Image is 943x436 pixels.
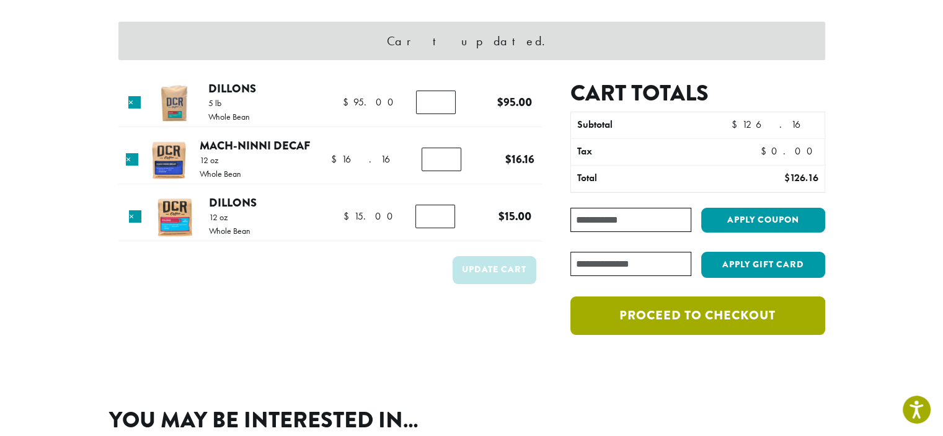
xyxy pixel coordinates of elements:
[208,80,256,97] a: Dillons
[415,205,455,228] input: Product quantity
[343,96,399,109] bdi: 95.00
[784,171,789,184] span: $
[731,118,818,131] bdi: 126.16
[571,112,723,138] th: Subtotal
[129,210,141,223] a: Remove this item
[200,137,310,154] a: Mach-Ninni Decaf
[701,208,825,233] button: Apply coupon
[200,169,241,178] p: Whole Bean
[498,208,531,225] bdi: 15.00
[331,153,408,166] bdi: 16.16
[505,151,511,167] span: $
[761,145,771,158] span: $
[416,91,456,114] input: Product quantity
[331,153,342,166] span: $
[498,208,505,225] span: $
[126,153,138,166] a: Remove this item
[209,226,250,235] p: Whole Bean
[209,213,250,221] p: 12 oz
[200,156,241,164] p: 12 oz
[343,210,399,223] bdi: 15.00
[570,80,825,107] h2: Cart totals
[784,171,818,184] bdi: 126.16
[422,148,461,171] input: Product quantity
[208,99,250,107] p: 5 lb
[571,166,723,192] th: Total
[155,197,195,238] img: Dillons
[154,83,195,123] img: Dillons
[761,145,818,158] bdi: 0.00
[343,96,353,109] span: $
[118,22,825,60] div: Cart updated.
[109,407,835,434] h2: You may be interested in…
[731,118,742,131] span: $
[505,151,534,167] bdi: 16.16
[570,296,825,335] a: Proceed to checkout
[209,194,257,211] a: Dillons
[497,94,532,110] bdi: 95.00
[149,140,189,180] img: Mach-Ninni Decaf
[208,112,250,121] p: Whole Bean
[571,139,750,165] th: Tax
[497,94,503,110] span: $
[343,210,354,223] span: $
[701,252,825,278] button: Apply Gift Card
[128,96,141,109] a: Remove this item
[453,256,536,284] button: Update cart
